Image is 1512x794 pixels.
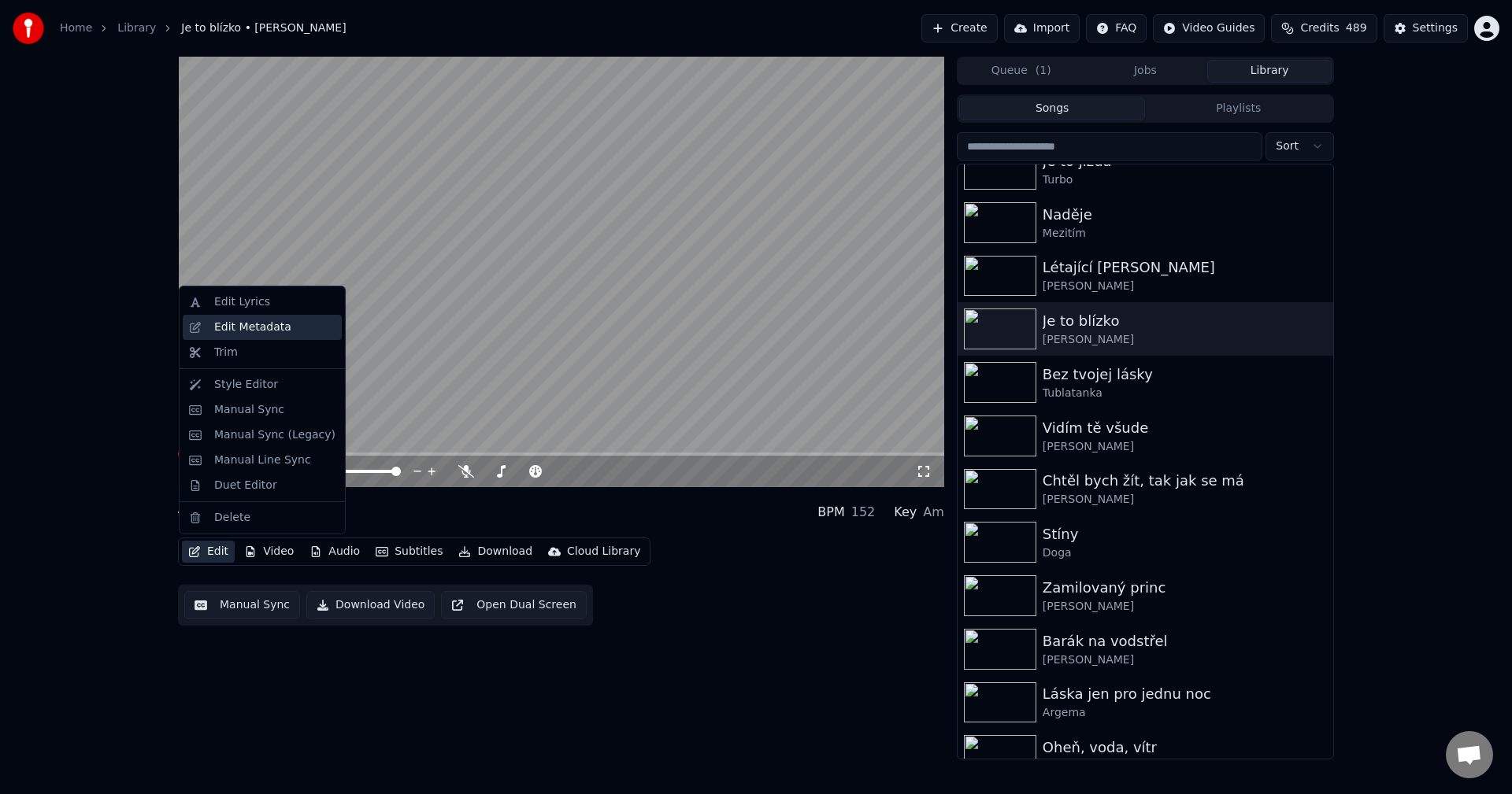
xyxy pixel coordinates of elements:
button: Settings [1384,14,1468,42]
button: Video Guides [1153,14,1265,42]
a: Home [60,20,92,36]
div: Zamilovaný princ [1043,577,1327,599]
div: Argema [1043,705,1327,721]
div: Duet Editor [214,478,277,493]
button: Credits489 [1271,14,1377,42]
div: Edit Metadata [214,319,291,335]
span: 489 [1346,20,1367,36]
div: Manual Line Sync [214,452,311,468]
div: Oheň, voda, vítr [1043,737,1327,759]
div: [PERSON_NAME] [1043,439,1327,455]
div: Je to blízko [1043,310,1327,332]
button: Edit [182,541,235,563]
a: Library [117,20,156,36]
div: Key [894,503,917,522]
div: Otevřený chat [1446,731,1493,778]
button: Download [452,541,539,563]
div: Am [923,503,944,522]
button: FAQ [1086,14,1147,42]
img: youka [13,13,44,44]
button: Download Video [306,591,435,619]
button: Playlists [1145,98,1332,120]
div: Turbo [1043,172,1327,188]
div: Manual Sync [214,402,284,418]
div: Je to blízko [178,493,269,515]
div: [PERSON_NAME] [1043,332,1327,348]
div: [PERSON_NAME] [1043,492,1327,508]
div: BPM [817,503,844,522]
div: Bez tvojej lásky [1043,364,1327,386]
span: Credits [1300,20,1339,36]
div: Style Editor [214,377,278,393]
span: ( 1 ) [1036,63,1051,79]
button: Import [1004,14,1080,42]
div: Chtěl bych žít, tak jak se má [1043,470,1327,492]
button: Subtitles [369,541,449,563]
div: Manual Sync (Legacy) [214,427,335,443]
span: Je to blízko • [PERSON_NAME] [181,20,346,36]
div: Mezitím [1043,226,1327,242]
div: Tublatanka [1043,386,1327,401]
button: Audio [303,541,366,563]
div: Settings [1413,20,1458,36]
button: Create [921,14,998,42]
div: Delete [214,510,250,526]
div: [PERSON_NAME] [178,515,269,531]
button: Jobs [1084,60,1208,83]
button: Video [238,541,300,563]
div: Barák na vodstřel [1043,630,1327,652]
nav: breadcrumb [60,20,346,36]
button: Manual Sync [184,591,300,619]
div: Létající [PERSON_NAME] [1043,257,1327,279]
div: Trim [214,345,238,360]
div: [PERSON_NAME] [1043,652,1327,668]
div: Láska jen pro jednu noc [1043,683,1327,705]
div: [PERSON_NAME] [1043,279,1327,294]
button: Songs [959,98,1146,120]
div: 152 [851,503,876,522]
div: Naděje [1043,204,1327,226]
span: Sort [1276,138,1299,154]
button: Queue [959,60,1084,83]
button: Library [1207,60,1332,83]
div: [PERSON_NAME] [1043,599,1327,615]
div: Edit Lyrics [214,294,270,310]
div: Vidím tě všude [1043,417,1327,439]
button: Open Dual Screen [441,591,587,619]
div: Doga [1043,545,1327,561]
div: Stíny [1043,523,1327,545]
div: Cloud Library [567,544,640,559]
